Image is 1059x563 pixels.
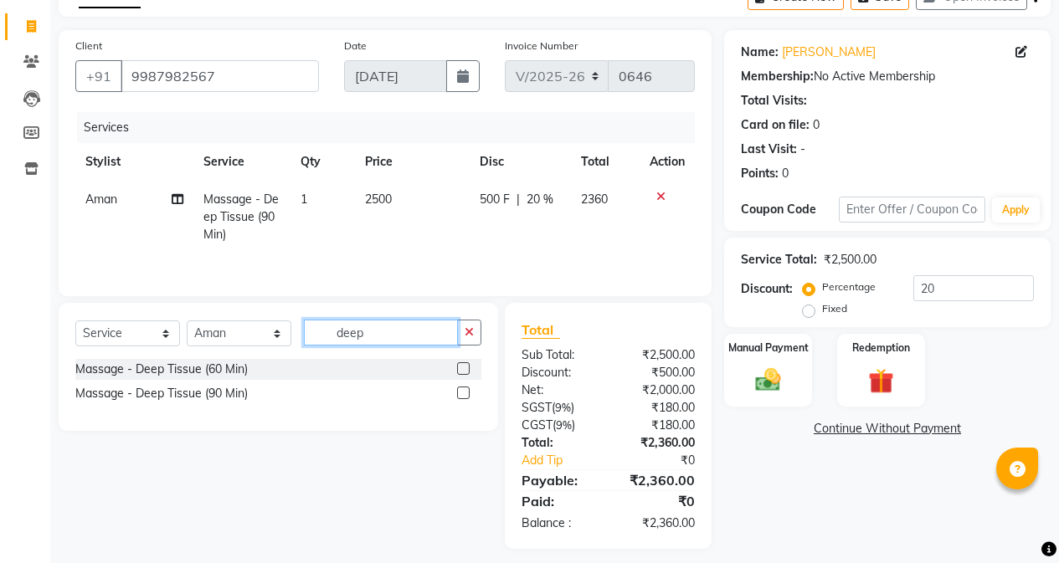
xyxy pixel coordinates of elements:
label: Manual Payment [728,340,809,356]
a: Add Tip [509,452,625,469]
img: _gift.svg [861,366,902,397]
div: Name: [741,44,779,61]
div: 0 [813,116,820,134]
img: _cash.svg [748,366,789,395]
th: Action [640,143,695,181]
label: Invoice Number [505,38,578,54]
span: SGST [522,400,552,415]
div: ₹500.00 [608,364,707,381]
div: ₹2,360.00 [608,470,707,490]
label: Percentage [822,279,876,294]
label: Client [75,38,102,54]
div: ₹2,500.00 [824,251,877,269]
div: ₹180.00 [608,417,707,434]
th: Service [193,143,290,181]
div: ₹2,360.00 [608,514,707,532]
span: 9% [556,418,572,432]
div: Massage - Deep Tissue (90 Min) [75,385,248,402]
button: +91 [75,60,122,92]
div: - [800,141,805,158]
div: Sub Total: [509,346,609,364]
div: ₹2,500.00 [608,346,707,364]
th: Price [355,143,470,181]
a: Continue Without Payment [727,420,1047,438]
label: Fixed [822,301,847,316]
span: 500 F [480,191,510,208]
div: ₹0 [625,452,707,469]
div: ₹180.00 [608,399,707,417]
th: Disc [470,143,571,181]
label: Redemption [852,340,910,356]
span: Total [522,321,560,339]
div: Massage - Deep Tissue (60 Min) [75,361,248,378]
span: 2360 [581,192,608,207]
a: [PERSON_NAME] [782,44,876,61]
div: Points: [741,165,779,182]
div: Paid: [509,491,609,511]
div: ( ) [509,417,609,434]
div: Total: [509,434,609,452]
div: ₹2,000.00 [608,381,707,399]
span: 2500 [365,192,392,207]
div: Card on file: [741,116,810,134]
div: Total Visits: [741,92,807,110]
input: Search or Scan [304,320,458,345]
div: Service Total: [741,251,817,269]
div: Balance : [509,514,609,532]
span: Aman [85,192,117,207]
span: Massage - Deep Tissue (90 Min) [203,192,279,242]
div: Membership: [741,68,814,85]
label: Date [344,38,367,54]
span: 1 [301,192,307,207]
span: 9% [555,401,571,414]
span: CGST [522,417,553,432]
div: ( ) [509,399,609,417]
div: Coupon Code [741,201,839,218]
button: Apply [992,197,1040,223]
input: Search by Name/Mobile/Email/Code [121,60,319,92]
input: Enter Offer / Coupon Code [839,197,985,223]
th: Total [571,143,640,181]
div: Payable: [509,470,609,490]
div: Discount: [741,280,793,298]
div: ₹0 [608,491,707,511]
div: 0 [782,165,789,182]
div: Discount: [509,364,609,381]
div: Services [77,112,707,143]
th: Stylist [75,143,193,181]
div: ₹2,360.00 [608,434,707,452]
div: Last Visit: [741,141,797,158]
th: Qty [290,143,355,181]
span: | [517,191,520,208]
span: 20 % [527,191,553,208]
div: No Active Membership [741,68,1034,85]
div: Net: [509,381,609,399]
